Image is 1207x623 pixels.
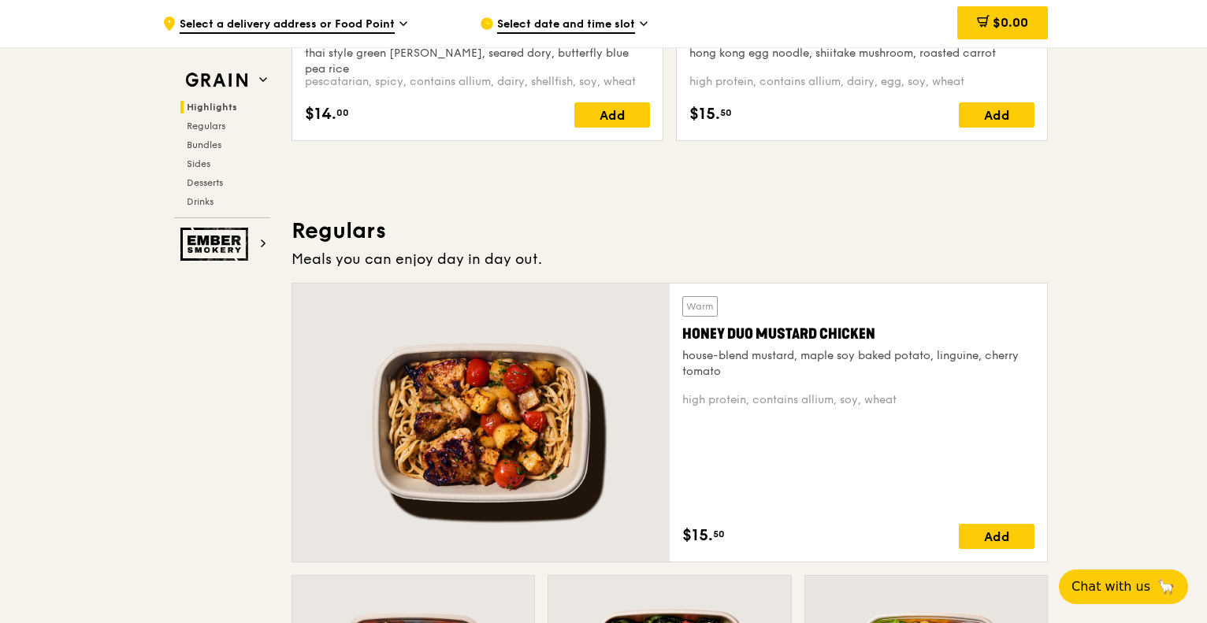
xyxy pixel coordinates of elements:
[574,102,650,128] div: Add
[682,524,713,547] span: $15.
[180,17,395,34] span: Select a delivery address or Food Point
[689,46,1034,61] div: hong kong egg noodle, shiitake mushroom, roasted carrot
[959,102,1034,128] div: Add
[682,296,718,317] div: Warm
[682,348,1034,380] div: house-blend mustard, maple soy baked potato, linguine, cherry tomato
[180,228,253,261] img: Ember Smokery web logo
[187,196,214,207] span: Drinks
[336,106,349,119] span: 00
[292,248,1048,270] div: Meals you can enjoy day in day out.
[682,392,1034,408] div: high protein, contains allium, soy, wheat
[713,528,725,540] span: 50
[292,217,1048,245] h3: Regulars
[187,102,237,113] span: Highlights
[187,121,225,132] span: Regulars
[689,74,1034,90] div: high protein, contains allium, dairy, egg, soy, wheat
[689,102,720,126] span: $15.
[993,15,1028,30] span: $0.00
[187,177,223,188] span: Desserts
[497,17,635,34] span: Select date and time slot
[1059,569,1188,604] button: Chat with us🦙
[305,74,650,90] div: pescatarian, spicy, contains allium, dairy, shellfish, soy, wheat
[305,46,650,77] div: thai style green [PERSON_NAME], seared dory, butterfly blue pea rice
[720,106,732,119] span: 50
[305,102,336,126] span: $14.
[1157,577,1175,596] span: 🦙
[959,524,1034,549] div: Add
[187,158,210,169] span: Sides
[187,139,221,150] span: Bundles
[1071,577,1150,596] span: Chat with us
[682,323,1034,345] div: Honey Duo Mustard Chicken
[180,66,253,95] img: Grain web logo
